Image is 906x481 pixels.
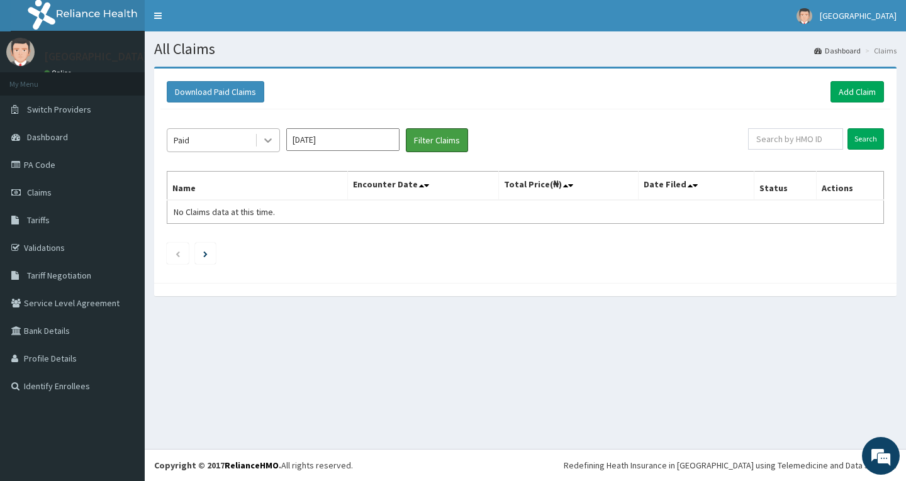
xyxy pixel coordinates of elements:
[154,41,897,57] h1: All Claims
[145,449,906,481] footer: All rights reserved.
[498,172,638,201] th: Total Price(₦)
[174,134,189,147] div: Paid
[6,38,35,66] img: User Image
[27,131,68,143] span: Dashboard
[748,128,843,150] input: Search by HMO ID
[167,81,264,102] button: Download Paid Claims
[167,172,348,201] th: Name
[44,69,74,77] a: Online
[286,128,400,151] input: Select Month and Year
[814,45,861,56] a: Dashboard
[27,214,50,226] span: Tariffs
[175,248,181,259] a: Previous page
[174,206,275,218] span: No Claims data at this time.
[203,248,208,259] a: Next page
[44,51,148,62] p: [GEOGRAPHIC_DATA]
[820,10,897,21] span: [GEOGRAPHIC_DATA]
[847,128,884,150] input: Search
[754,172,816,201] th: Status
[27,270,91,281] span: Tariff Negotiation
[830,81,884,102] a: Add Claim
[406,128,468,152] button: Filter Claims
[797,8,812,24] img: User Image
[816,172,883,201] th: Actions
[154,460,281,471] strong: Copyright © 2017 .
[347,172,498,201] th: Encounter Date
[27,187,52,198] span: Claims
[638,172,754,201] th: Date Filed
[225,460,279,471] a: RelianceHMO
[862,45,897,56] li: Claims
[27,104,91,115] span: Switch Providers
[564,459,897,472] div: Redefining Heath Insurance in [GEOGRAPHIC_DATA] using Telemedicine and Data Science!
